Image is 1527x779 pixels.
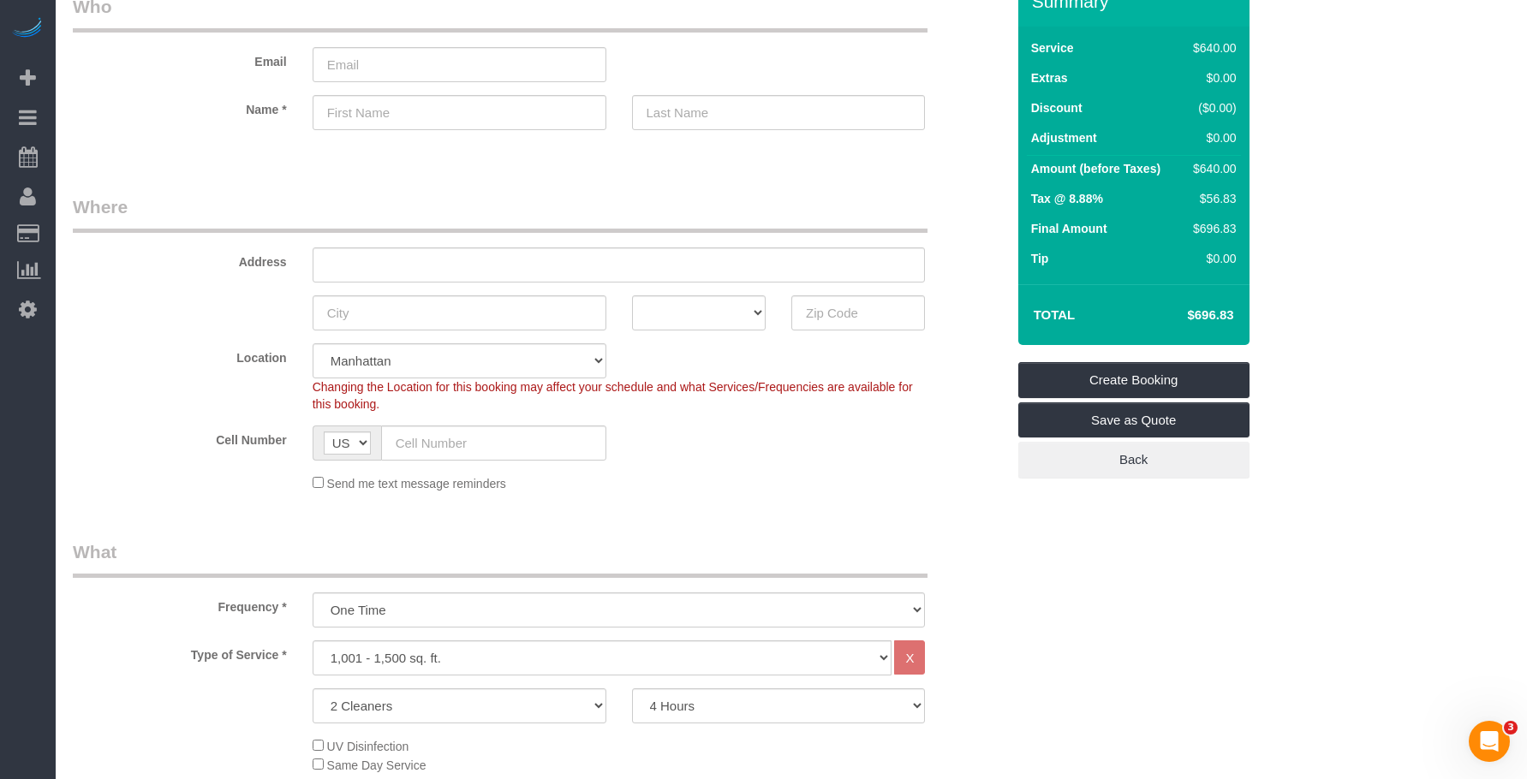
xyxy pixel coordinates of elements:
[1504,721,1518,734] span: 3
[1186,129,1236,146] div: $0.00
[1186,220,1236,237] div: $696.83
[1031,99,1083,116] label: Discount
[1031,129,1097,146] label: Adjustment
[1186,39,1236,56] div: $640.00
[381,425,606,461] input: Cell Number
[327,758,426,772] span: Same Day Service
[60,425,300,449] label: Cell Number
[1031,250,1049,267] label: Tip
[1031,190,1103,207] label: Tax @ 8.88%
[327,740,409,753] span: UV Disinfection
[313,380,913,411] span: Changing the Location for this booking may affect your schedule and what Services/Frequencies are...
[1018,362,1250,398] a: Create Booking
[1186,190,1236,207] div: $56.83
[791,295,925,330] input: Zip Code
[1186,69,1236,86] div: $0.00
[632,95,926,130] input: Last Name
[60,592,300,615] label: Frequency *
[1031,39,1074,56] label: Service
[1031,220,1107,237] label: Final Amount
[313,295,606,330] input: City
[60,640,300,663] label: Type of Service *
[60,95,300,118] label: Name *
[73,539,928,578] legend: What
[313,47,606,82] input: Email
[1031,160,1160,177] label: Amount (before Taxes)
[1018,442,1250,478] a: Back
[60,47,300,70] label: Email
[60,247,300,271] label: Address
[10,17,45,41] img: Automaid Logo
[1018,402,1250,438] a: Save as Quote
[327,477,506,491] span: Send me text message reminders
[1031,69,1068,86] label: Extras
[1186,99,1236,116] div: ($0.00)
[1136,308,1233,323] h4: $696.83
[73,194,928,233] legend: Where
[60,343,300,366] label: Location
[1186,250,1236,267] div: $0.00
[1186,160,1236,177] div: $640.00
[1469,721,1510,762] iframe: Intercom live chat
[313,95,606,130] input: First Name
[1034,307,1076,322] strong: Total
